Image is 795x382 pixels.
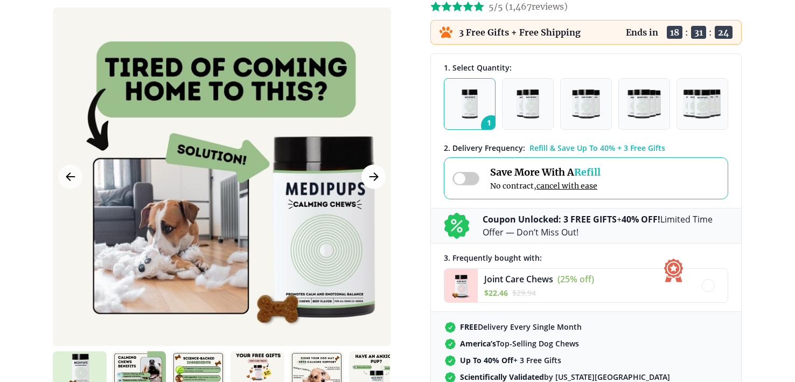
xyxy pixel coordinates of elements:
[460,355,513,365] strong: Up To 40% Off
[490,181,601,191] span: No contract,
[484,273,553,285] span: Joint Care Chews
[444,269,478,302] img: Joint Care Chews - Medipups
[460,372,544,382] strong: Scientifically Validated
[517,89,539,119] img: Pack of 2 - Natural Dog Supplements
[444,143,525,153] span: 2 . Delivery Frequency:
[460,372,670,382] span: by [US_STATE][GEOGRAPHIC_DATA]
[572,89,600,119] img: Pack of 3 - Natural Dog Supplements
[483,213,728,239] p: + Limited Time Offer — Don’t Miss Out!
[512,288,536,298] span: $ 29.94
[483,213,617,225] b: Coupon Unlocked: 3 FREE GIFTS
[536,181,597,191] span: cancel with ease
[626,27,658,38] p: Ends in
[460,338,579,349] span: Top-Selling Dog Chews
[444,78,496,130] button: 1
[444,62,728,73] div: 1. Select Quantity:
[460,338,496,349] strong: America’s
[574,166,601,178] span: Refill
[481,115,501,136] span: 1
[460,355,561,365] span: + 3 Free Gifts
[709,27,712,38] span: :
[691,26,706,39] span: 31
[444,253,542,263] span: 3 . Frequently bought with:
[462,89,478,119] img: Pack of 1 - Natural Dog Supplements
[484,288,508,298] span: $ 22.46
[627,89,660,119] img: Pack of 4 - Natural Dog Supplements
[667,26,682,39] span: 18
[361,165,386,189] button: Next Image
[685,27,688,38] span: :
[622,213,660,225] b: 40% OFF!
[58,165,82,189] button: Previous Image
[460,322,582,332] span: Delivery Every Single Month
[715,26,733,39] span: 24
[460,322,478,332] strong: FREE
[683,89,722,119] img: Pack of 5 - Natural Dog Supplements
[459,27,581,38] p: 3 Free Gifts + Free Shipping
[557,273,594,285] span: (25% off)
[529,143,665,153] span: Refill & Save Up To 40% + 3 Free Gifts
[490,166,601,178] span: Save More With A
[489,1,568,12] span: 5/5 ( 1,467 reviews)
